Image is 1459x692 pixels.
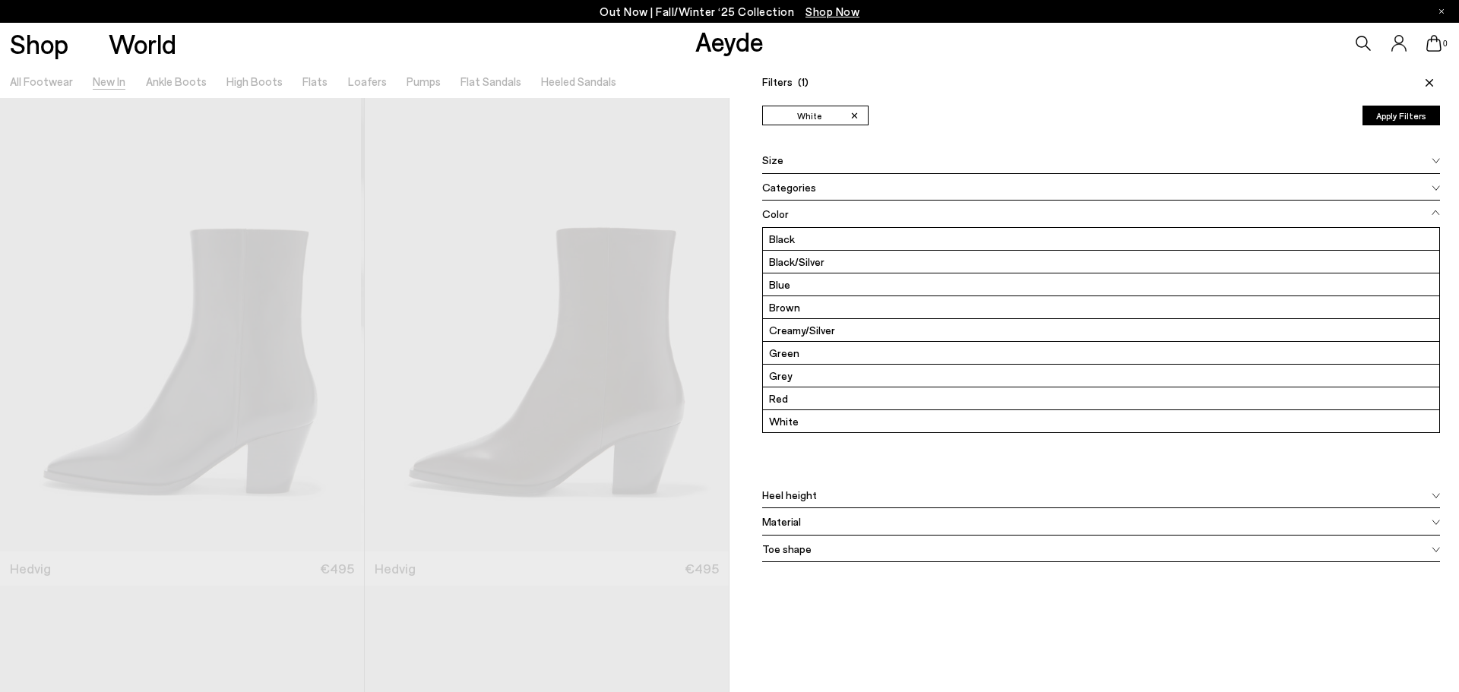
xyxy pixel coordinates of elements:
[1426,35,1442,52] a: 0
[762,152,783,168] span: Size
[850,108,859,124] span: ✕
[763,410,1439,432] label: White
[763,273,1439,295] label: Blue
[763,387,1439,409] label: Red
[763,365,1439,387] label: Grey
[762,206,789,222] span: Color
[763,319,1439,341] label: Creamy/Silver
[762,487,817,503] span: Heel height
[762,179,816,195] span: Categories
[695,25,764,57] a: Aeyde
[763,342,1439,364] label: Green
[798,75,809,88] span: (1)
[763,228,1439,250] label: Black
[763,296,1439,318] label: Brown
[762,513,801,529] span: Material
[10,30,68,57] a: Shop
[797,109,821,123] span: White
[600,2,859,21] p: Out Now | Fall/Winter ‘25 Collection
[109,30,176,57] a: World
[1362,106,1440,125] button: Apply Filters
[762,541,812,557] span: Toe shape
[763,251,1439,273] label: Black/Silver
[762,75,809,88] span: Filters
[805,5,859,18] span: Navigate to /collections/new-in
[1442,39,1449,48] span: 0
